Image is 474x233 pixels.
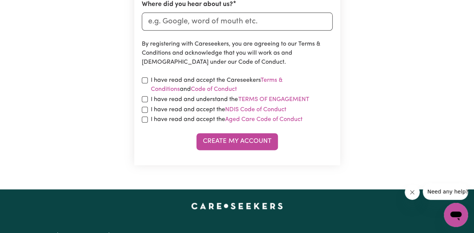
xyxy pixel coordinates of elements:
iframe: Close message [405,185,420,200]
iframe: Message from company [423,183,468,200]
button: I have read and understand the [238,95,310,104]
label: I have read and accept the Careseekers and [151,76,333,94]
a: Careseekers home page [191,203,283,209]
label: I have read and accept the [151,115,302,124]
input: e.g. Google, word of mouth etc. [142,12,333,31]
p: By registering with Careseekers, you are agreeing to our Terms & Conditions and acknowledge that ... [142,40,333,67]
a: Aged Care Code of Conduct [225,116,302,123]
a: NDIS Code of Conduct [225,107,286,113]
label: I have read and accept the [151,105,286,114]
button: Create My Account [196,133,278,150]
iframe: Button to launch messaging window [444,203,468,227]
span: Need any help? [5,5,46,11]
a: Code of Conduct [191,86,237,92]
label: I have read and understand the [151,95,310,104]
